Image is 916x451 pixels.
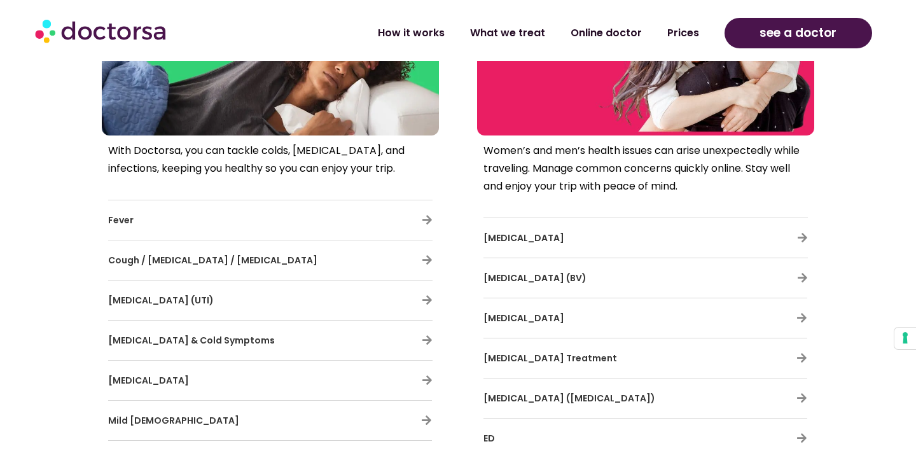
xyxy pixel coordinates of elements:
span: [MEDICAL_DATA] [483,232,564,244]
a: What we treat [457,18,558,48]
p: Women’s and men’s health issues can arise unexpectedly while traveling. Manage common concerns qu... [483,142,808,195]
span: [MEDICAL_DATA] [483,312,564,324]
span: Fever [108,214,134,226]
span: [MEDICAL_DATA] ([MEDICAL_DATA]) [483,392,655,405]
span: [MEDICAL_DATA] Treatment [483,352,617,364]
a: Prices [655,18,712,48]
a: Online doctor [558,18,655,48]
button: Your consent preferences for tracking technologies [894,328,916,349]
span: [MEDICAL_DATA] & Cold Symptoms [108,334,275,347]
span: Cough / [MEDICAL_DATA] / [MEDICAL_DATA] [108,254,317,267]
a: see a doctor [725,18,872,48]
span: see a doctor [760,23,836,43]
span: ED [483,432,495,445]
nav: Menu [242,18,711,48]
span: [MEDICAL_DATA] [108,374,189,387]
span: [MEDICAL_DATA] (BV) [483,272,586,284]
span: [MEDICAL_DATA] (UTI) [108,294,214,307]
a: Mild [DEMOGRAPHIC_DATA] [108,414,239,427]
a: Mild Asthma [421,415,432,426]
a: How it works [365,18,457,48]
p: With Doctorsa, you can tackle colds, [MEDICAL_DATA], and infections, keeping you healthy so you c... [108,142,433,177]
